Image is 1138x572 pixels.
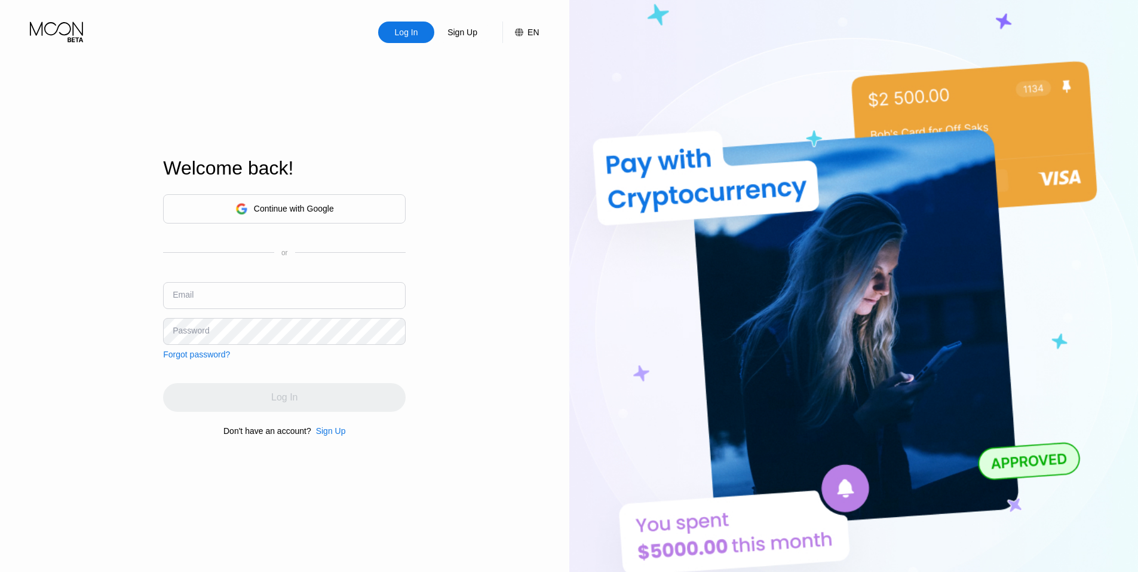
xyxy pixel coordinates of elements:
div: Log In [378,22,434,43]
div: Forgot password? [163,350,230,359]
div: Sign Up [316,426,346,436]
div: EN [527,27,539,37]
div: Password [173,326,209,335]
div: Continue with Google [254,204,334,213]
div: or [281,249,288,257]
div: Welcome back! [163,157,406,179]
div: Sign Up [311,426,346,436]
div: Sign Up [446,26,478,38]
div: Don't have an account? [223,426,311,436]
div: EN [502,22,539,43]
div: Sign Up [434,22,490,43]
div: Email [173,290,194,299]
div: Continue with Google [163,194,406,224]
div: Log In [394,26,419,38]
